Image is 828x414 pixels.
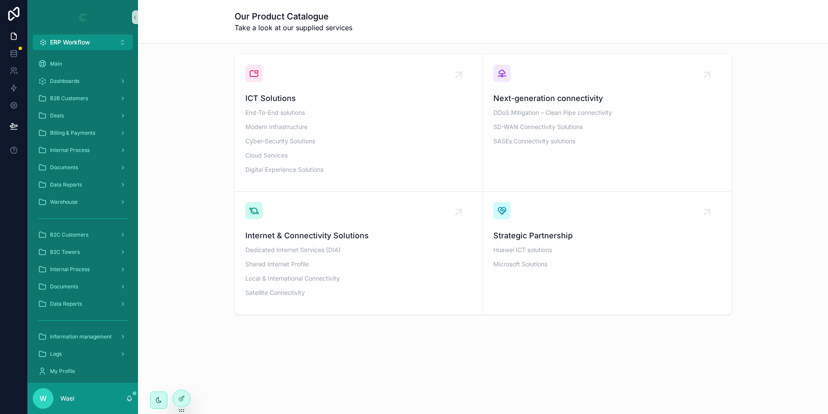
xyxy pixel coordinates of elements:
p: Digital Experience Solutions [245,165,472,174]
a: My Profile [33,363,133,379]
button: Select Button [33,35,133,50]
span: Main [50,60,62,67]
a: Warehouse [33,194,133,210]
h1: Our Product Catalogue [235,10,352,22]
a: Main [33,56,133,72]
a: Next-generation connectivityDDoS Mitigation – Clean Pipe connectivitySD-WAN Connectivity Solution... [483,54,731,192]
p: Microsoft Solutions [493,259,721,269]
p: Dedicated Internet Services (DIA) [245,245,472,254]
span: ICT Solutions [245,92,472,104]
span: Documents [50,283,78,290]
span: Billing & Payments [50,130,95,136]
a: Documents [33,160,133,175]
span: B2C Customers [50,231,88,238]
span: Logs [50,351,62,357]
p: DDoS Mitigation – Clean Pipe connectivity [493,108,721,117]
span: Deals [50,112,64,119]
p: Cyber-Security Solutions [245,136,472,145]
a: B2C Customers [33,227,133,243]
a: B2C Towers [33,244,133,260]
span: Dashboards [50,78,79,85]
span: Internet & Connectivity Solutions [245,230,472,242]
span: Warehouse [50,199,78,205]
p: Wael [60,394,74,403]
span: Data Reports [50,181,82,188]
a: Internal Process [33,142,133,158]
p: SD-WAN Connectivity Solutions [493,122,721,131]
a: Data Reports [33,177,133,193]
span: Information management [50,333,112,340]
img: App logo [76,10,90,24]
span: Next-generation connectivity [493,92,721,104]
p: End-To-End solutions [245,108,472,117]
p: Modern Infrastructure [245,122,472,131]
a: Billing & Payments [33,125,133,141]
a: Internet & Connectivity SolutionsDedicated Internet Services (DIA)Shared Internet ProfileLocal & ... [235,192,483,314]
span: ERP Workflow [50,38,90,47]
a: Documents [33,279,133,294]
a: Dashboards [33,73,133,89]
a: Internal Process [33,262,133,277]
span: Strategic Partnership [493,230,721,242]
a: Logs [33,346,133,362]
span: Internal Process [50,266,90,273]
p: Satellite Connectivity [245,288,472,297]
span: B2B Customers [50,95,88,102]
p: Shared Internet Profile [245,259,472,269]
a: ICT SolutionsEnd-To-End solutionsModern InfrastructureCyber-Security SolutionsCloud ServicesDigit... [235,54,483,192]
a: B2B Customers [33,91,133,106]
div: scrollable content [28,50,138,383]
p: Local & International Connectivity [245,274,472,283]
span: B2C Towers [50,249,80,256]
p: Huawei ICT solutions [493,245,721,254]
a: Deals [33,108,133,123]
a: Information management [33,329,133,344]
p: Cloud Services [245,151,472,160]
a: Data Reports [33,296,133,312]
span: Take a look at our supplied services [235,22,352,33]
span: Documents [50,164,78,171]
span: Data Reports [50,300,82,307]
a: Strategic PartnershipHuawei ICT solutionsMicrosoft Solutions [483,192,731,314]
p: SASEs Connectivity solutions [493,136,721,145]
span: Internal Process [50,147,90,154]
span: W [40,393,47,404]
span: My Profile [50,368,75,375]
